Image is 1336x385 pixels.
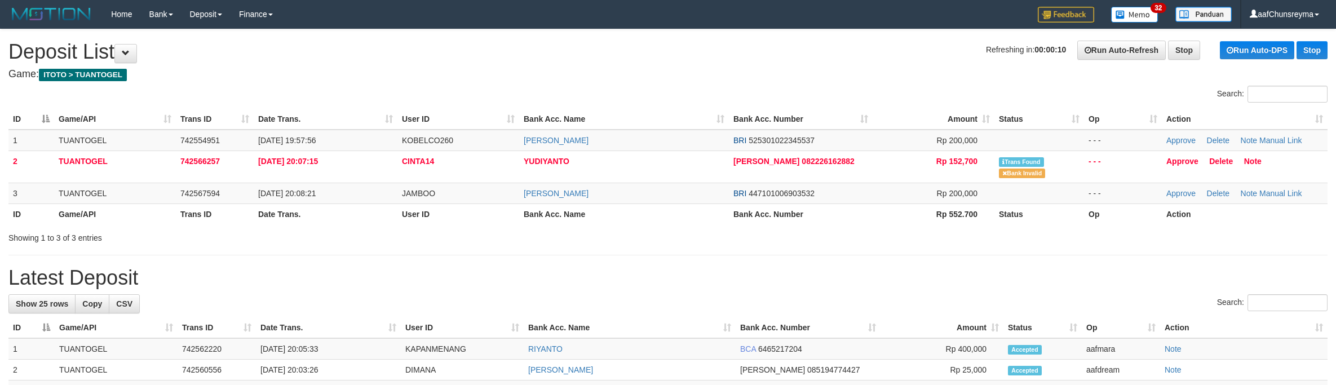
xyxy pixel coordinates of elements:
[524,157,569,166] a: YUDIYANTO
[524,189,589,198] a: [PERSON_NAME]
[178,317,256,338] th: Trans ID: activate to sort column ascending
[178,338,256,360] td: 742562220
[55,360,178,380] td: TUANTOGEL
[54,203,176,224] th: Game/API
[881,338,1003,360] td: Rp 400,000
[1162,203,1328,224] th: Action
[1008,366,1042,375] span: Accepted
[994,109,1084,130] th: Status: activate to sort column ascending
[1209,157,1233,166] a: Delete
[873,109,994,130] th: Amount: activate to sort column ascending
[75,294,109,313] a: Copy
[54,109,176,130] th: Game/API: activate to sort column ascending
[256,338,401,360] td: [DATE] 20:05:33
[740,344,756,353] span: BCA
[8,109,54,130] th: ID: activate to sort column descending
[807,365,860,374] span: Copy 085194774427 to clipboard
[180,157,220,166] span: 742566257
[519,203,729,224] th: Bank Acc. Name
[82,299,102,308] span: Copy
[1241,189,1258,198] a: Note
[1165,344,1182,353] a: Note
[519,109,729,130] th: Bank Acc. Name: activate to sort column ascending
[176,203,254,224] th: Trans ID
[733,157,799,166] span: [PERSON_NAME]
[178,360,256,380] td: 742560556
[16,299,68,308] span: Show 25 rows
[1162,109,1328,130] th: Action: activate to sort column ascending
[8,183,54,203] td: 3
[1220,41,1294,59] a: Run Auto-DPS
[1207,189,1229,198] a: Delete
[8,294,76,313] a: Show 25 rows
[937,189,977,198] span: Rp 200,000
[937,136,977,145] span: Rp 200,000
[1084,151,1162,183] td: - - -
[180,136,220,145] span: 742554951
[1217,294,1328,311] label: Search:
[736,317,881,338] th: Bank Acc. Number: activate to sort column ascending
[1008,345,1042,355] span: Accepted
[1084,130,1162,151] td: - - -
[54,183,176,203] td: TUANTOGEL
[401,317,524,338] th: User ID: activate to sort column ascending
[1166,136,1196,145] a: Approve
[758,344,802,353] span: Copy 6465217204 to clipboard
[258,157,318,166] span: [DATE] 20:07:15
[8,360,55,380] td: 2
[528,365,593,374] a: [PERSON_NAME]
[1111,7,1158,23] img: Button%20Memo.svg
[256,360,401,380] td: [DATE] 20:03:26
[8,228,548,244] div: Showing 1 to 3 of 3 entries
[936,157,977,166] span: Rp 152,700
[881,360,1003,380] td: Rp 25,000
[8,203,54,224] th: ID
[749,136,815,145] span: Copy 525301022345537 to clipboard
[1175,7,1232,22] img: panduan.png
[254,109,397,130] th: Date Trans.: activate to sort column ascending
[994,203,1084,224] th: Status
[1160,317,1328,338] th: Action: activate to sort column ascending
[733,189,746,198] span: BRI
[999,157,1044,167] span: Similar transaction found
[402,136,453,145] span: KOBELCO260
[1259,136,1302,145] a: Manual Link
[109,294,140,313] a: CSV
[1168,41,1200,60] a: Stop
[397,203,519,224] th: User ID
[986,45,1066,54] span: Refreshing in:
[8,267,1328,289] h1: Latest Deposit
[1166,157,1198,166] a: Approve
[528,344,563,353] a: RIYANTO
[1244,157,1262,166] a: Note
[740,365,805,374] span: [PERSON_NAME]
[8,6,94,23] img: MOTION_logo.png
[802,157,854,166] span: Copy 082226162882 to clipboard
[524,136,589,145] a: [PERSON_NAME]
[881,317,1003,338] th: Amount: activate to sort column ascending
[55,317,178,338] th: Game/API: activate to sort column ascending
[8,69,1328,80] h4: Game:
[1082,338,1160,360] td: aafmara
[54,130,176,151] td: TUANTOGEL
[402,157,434,166] span: CINTA14
[258,189,316,198] span: [DATE] 20:08:21
[1297,41,1328,59] a: Stop
[1207,136,1229,145] a: Delete
[1241,136,1258,145] a: Note
[1247,86,1328,103] input: Search:
[8,317,55,338] th: ID: activate to sort column descending
[1082,317,1160,338] th: Op: activate to sort column ascending
[176,109,254,130] th: Trans ID: activate to sort column ascending
[1084,183,1162,203] td: - - -
[1259,189,1302,198] a: Manual Link
[524,317,736,338] th: Bank Acc. Name: activate to sort column ascending
[8,130,54,151] td: 1
[1166,189,1196,198] a: Approve
[401,338,524,360] td: KAPANMENANG
[116,299,132,308] span: CSV
[39,69,127,81] span: ITOTO > TUANTOGEL
[749,189,815,198] span: Copy 447101006903532 to clipboard
[1165,365,1182,374] a: Note
[8,338,55,360] td: 1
